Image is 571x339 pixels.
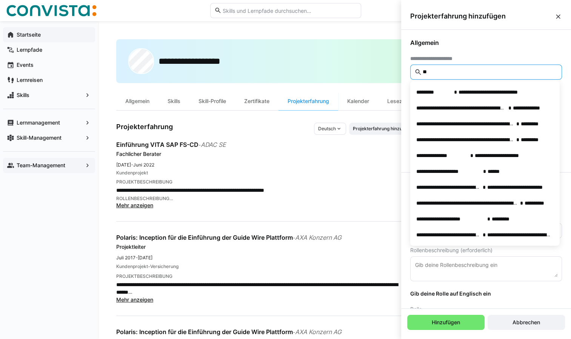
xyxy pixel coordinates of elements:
span: Kundenprojekt [116,263,148,270]
div: Projektleiter [116,243,403,251]
span: - [135,254,138,260]
span: Rolle [410,306,422,312]
div: PROJEKTBESCHREIBUNG [116,179,403,185]
span: Projekterfahrung hinzufügen [410,12,554,20]
span: - [131,161,133,168]
span: Juli 2017 [116,255,135,260]
span: Gib deine Rolle auf Englisch ein [410,290,562,297]
span: Deutsch [318,126,336,132]
span: Abbrechen [511,319,541,326]
div: Fachlicher Berater [116,150,403,158]
div: Kalender [338,92,378,110]
div: Allgemein [116,92,159,110]
span: ADAC SE [201,141,226,148]
span: AXA Konzern AG [295,234,342,241]
span: - [293,329,295,335]
div: Skills [159,92,189,110]
span: [DATE] [116,162,131,168]
span: - [293,234,295,241]
button: Abbrechen [488,315,565,330]
span: Versicherung [150,263,179,270]
span: AXA Konzern AG [295,328,342,336]
span: Rollenbeschreibung (erforderlich) [410,247,493,253]
span: [DATE] [138,255,152,260]
span: - [148,263,150,270]
h3: Projekterfahrung [116,123,314,135]
div: Zertifikate [235,92,279,110]
div: Projekterfahrung [279,92,338,110]
span: Hinzufügen [431,319,461,326]
span: Polaris: Inception für die Einführung der Guide Wire Plattform [116,328,293,336]
div: ROLLENBESCHREIBUNG [116,196,403,202]
span: Projekterfahrung hinzufügen [352,126,415,132]
span: Juni 2022 [133,162,154,168]
button: Hinzufügen [407,315,485,330]
span: Mehr anzeigen [116,296,153,303]
div: PROJEKTBESCHREIBUNG [116,273,403,279]
input: Skills und Lernpfade durchsuchen… [222,7,357,14]
span: - [199,142,201,148]
span: Allgemein [410,39,562,46]
span: Einführung VITA SAP FS-CD [116,141,199,148]
span: Mehr anzeigen [116,202,153,208]
div: Lesezeichen [378,92,428,110]
div: Skill-Profile [189,92,235,110]
span: Kundenprojekt [116,170,148,176]
button: Projekterfahrung hinzufügen [349,123,418,135]
span: Polaris: Inception für die Einführung der Guide Wire Plattform [116,234,293,241]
